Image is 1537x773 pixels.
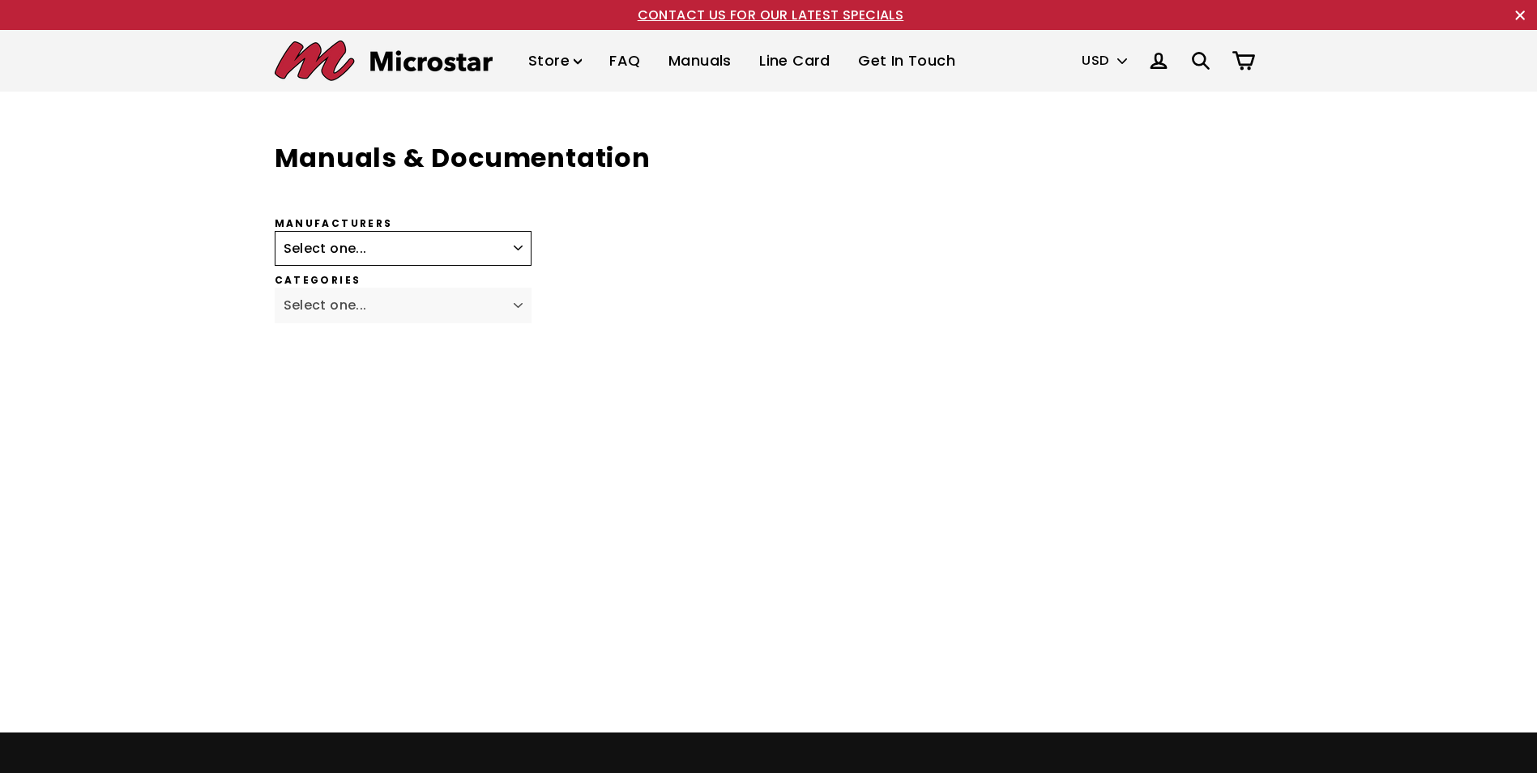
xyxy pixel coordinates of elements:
[656,37,744,85] a: Manuals
[846,37,967,85] a: Get In Touch
[275,41,493,81] img: Microstar Electronics
[516,37,594,85] a: Store
[597,37,652,85] a: FAQ
[275,274,1010,288] label: Categories
[747,37,843,85] a: Line Card
[275,140,1010,177] h1: Manuals & Documentation
[516,37,967,85] ul: Primary
[275,217,1010,231] label: Manufacturers
[638,6,904,24] a: CONTACT US FOR OUR LATEST SPECIALS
